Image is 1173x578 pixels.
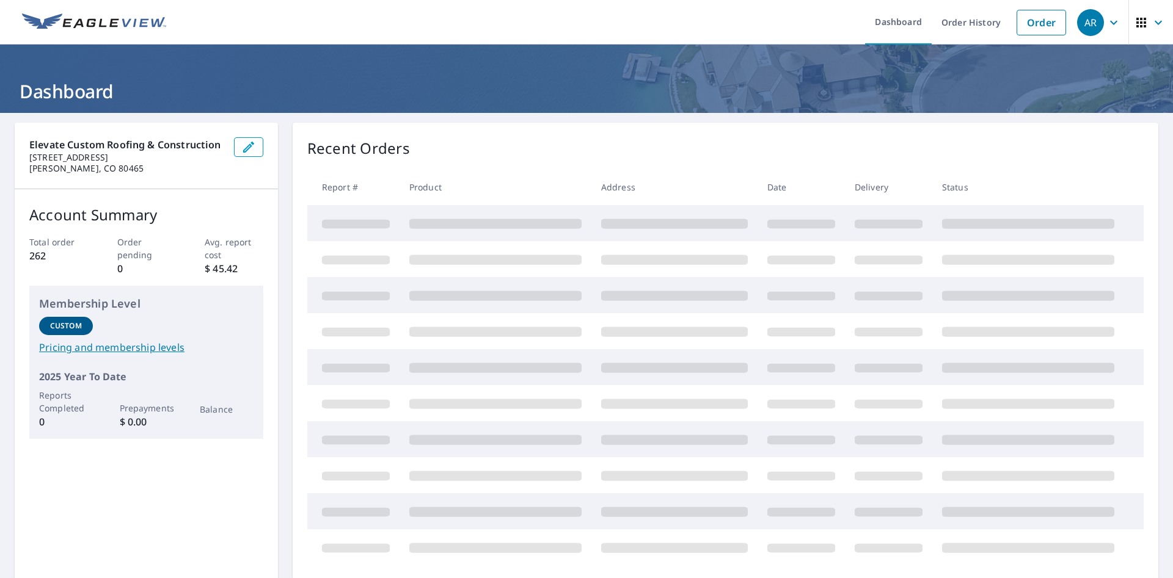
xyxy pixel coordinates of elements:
[50,320,82,331] p: Custom
[29,248,88,263] p: 262
[591,169,758,205] th: Address
[29,204,263,226] p: Account Summary
[845,169,932,205] th: Delivery
[39,369,254,384] p: 2025 Year To Date
[120,402,174,414] p: Prepayments
[29,137,224,152] p: Elevate Custom Roofing & Construction
[200,403,254,416] p: Balance
[29,236,88,248] p: Total order
[205,261,263,276] p: $ 45.42
[39,295,254,312] p: Membership Level
[307,169,400,205] th: Report #
[39,414,93,429] p: 0
[15,79,1158,104] h1: Dashboard
[400,169,591,205] th: Product
[39,340,254,355] a: Pricing and membership levels
[120,414,174,429] p: $ 0.00
[1077,9,1104,36] div: AR
[932,169,1124,205] th: Status
[39,389,93,414] p: Reports Completed
[29,152,224,163] p: [STREET_ADDRESS]
[22,13,166,32] img: EV Logo
[117,236,176,261] p: Order pending
[1017,10,1066,35] a: Order
[117,261,176,276] p: 0
[29,163,224,174] p: [PERSON_NAME], CO 80465
[205,236,263,261] p: Avg. report cost
[307,137,410,159] p: Recent Orders
[758,169,845,205] th: Date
